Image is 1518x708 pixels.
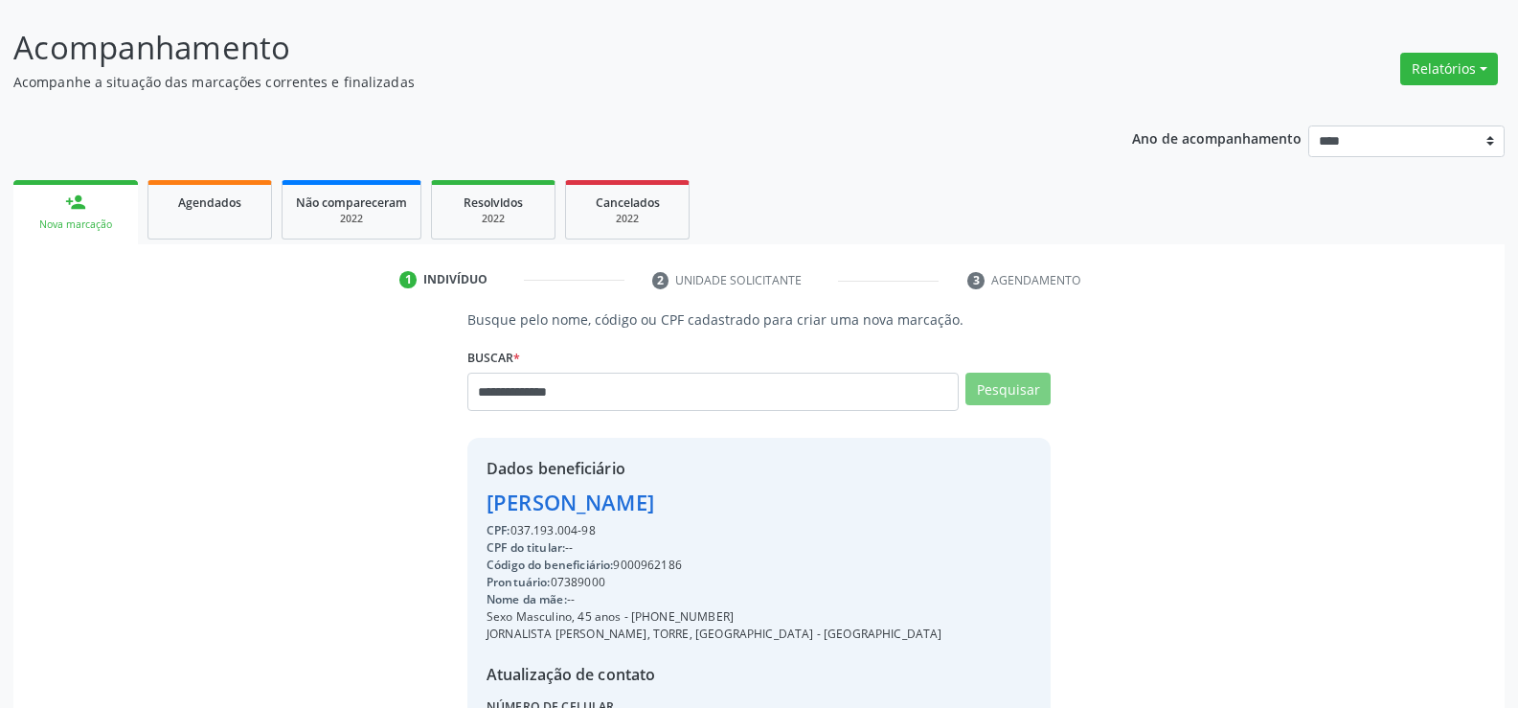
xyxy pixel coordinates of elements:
div: 2022 [445,212,541,226]
div: JORNALISTA [PERSON_NAME], TORRE, [GEOGRAPHIC_DATA] - [GEOGRAPHIC_DATA] [487,626,942,643]
div: Dados beneficiário [487,457,942,480]
span: Não compareceram [296,194,407,211]
span: CPF do titular: [487,539,565,556]
div: Atualização de contato [487,663,942,686]
span: Agendados [178,194,241,211]
div: 9000962186 [487,557,942,574]
label: Buscar [467,343,520,373]
div: -- [487,591,942,608]
div: 2022 [579,212,675,226]
p: Ano de acompanhamento [1132,126,1302,149]
span: CPF: [487,522,510,538]
div: Sexo Masculino, 45 anos - [PHONE_NUMBER] [487,608,942,626]
span: Código do beneficiário: [487,557,613,573]
div: 1 [399,271,417,288]
div: -- [487,539,942,557]
div: person_add [65,192,86,213]
div: [PERSON_NAME] [487,487,942,518]
div: 07389000 [487,574,942,591]
span: Prontuário: [487,574,551,590]
div: Indivíduo [423,271,487,288]
div: 2022 [296,212,407,226]
div: Nova marcação [27,217,125,232]
span: Nome da mãe: [487,591,567,607]
p: Acompanhamento [13,24,1057,72]
p: Acompanhe a situação das marcações correntes e finalizadas [13,72,1057,92]
p: Busque pelo nome, código ou CPF cadastrado para criar uma nova marcação. [467,309,1051,330]
button: Pesquisar [965,373,1051,405]
div: 037.193.004-98 [487,522,942,539]
span: Resolvidos [464,194,523,211]
span: Cancelados [596,194,660,211]
button: Relatórios [1400,53,1498,85]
